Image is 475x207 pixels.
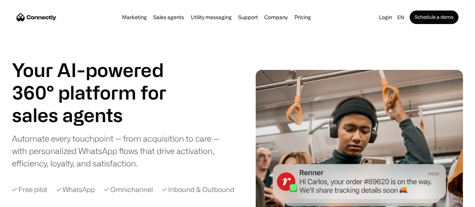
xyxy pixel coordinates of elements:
[12,104,185,126] div: carousel
[264,12,288,23] div: Company
[12,132,235,169] div: Automate every touchpoint — from acquisition to care — with personalized WhatsApp flows that driv...
[17,12,56,23] a: home
[394,12,410,23] div: en
[120,14,149,20] a: Marketing
[56,184,95,195] div: ✓ WhatsApp
[12,59,185,104] h1: Your AI-powered 360° platform for
[262,12,290,23] div: Company
[151,14,186,20] a: Sales agents
[15,194,45,204] ul: Language list
[292,14,313,20] a: Pricing
[12,104,185,126] h1: sales agents
[377,12,394,23] a: Login
[12,104,185,126] div: 1 of 4
[162,184,234,195] div: ✓ Inbound & Outbound
[188,14,234,20] a: Utility messaging
[104,184,153,195] div: ✓ Omnichannel
[236,14,260,20] a: Support
[8,193,45,204] aside: Language selected: English
[410,11,458,24] a: Schedule a demo
[12,184,47,195] div: ✓ Free pilot
[397,12,404,23] div: en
